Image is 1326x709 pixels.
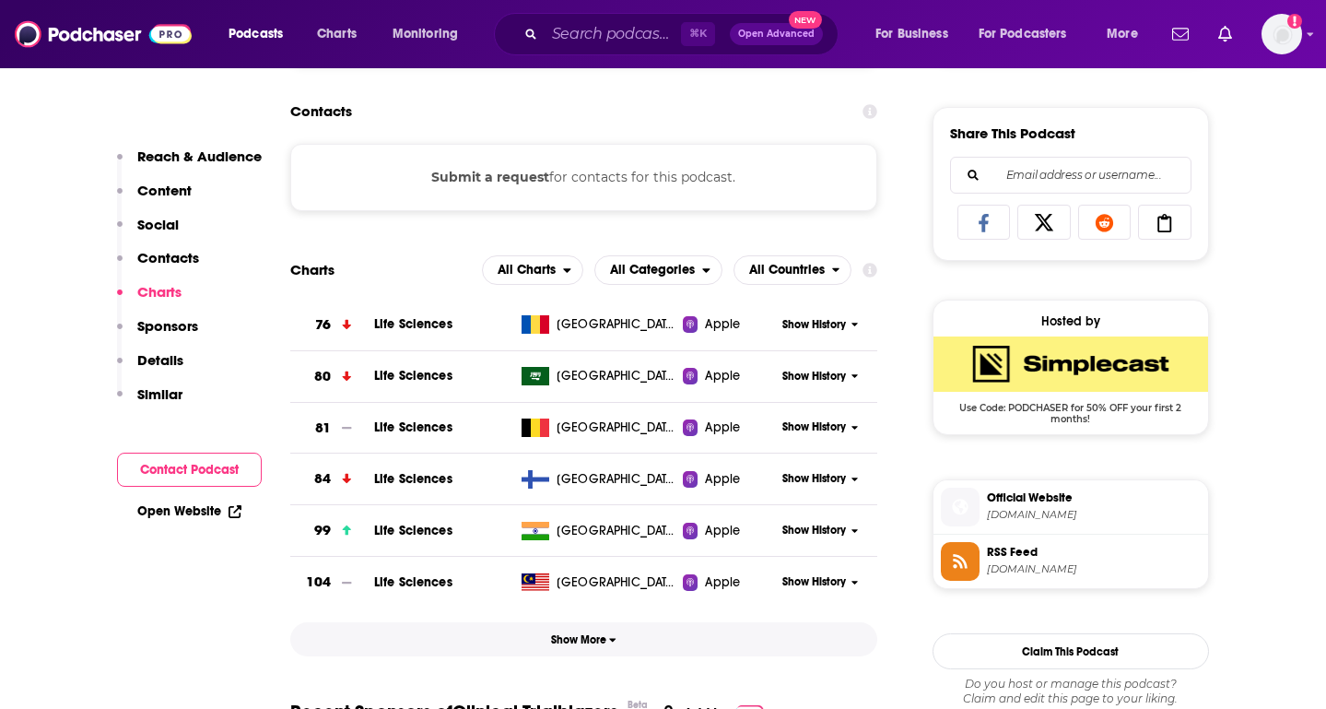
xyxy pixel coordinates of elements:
button: Contact Podcast [117,453,262,487]
div: Claim and edit this page to your liking. [933,677,1209,706]
a: Life Sciences [374,523,452,538]
button: Details [117,351,183,385]
h3: 80 [314,366,331,387]
h3: 99 [314,520,331,541]
p: Contacts [137,249,199,266]
span: Show History [782,317,846,333]
h2: Contacts [290,94,352,129]
a: 99 [290,505,374,556]
button: open menu [1094,19,1161,49]
button: Social [117,216,179,250]
button: Show History [776,369,864,384]
p: Charts [137,283,182,301]
span: RSS Feed [987,544,1201,561]
span: More [1107,21,1138,47]
button: Show History [776,574,864,590]
h2: Charts [290,261,334,278]
input: Search podcasts, credits, & more... [545,19,681,49]
a: Life Sciences [374,574,452,590]
input: Email address or username... [966,158,1176,193]
button: Contacts [117,249,199,283]
span: For Business [875,21,948,47]
p: Reach & Audience [137,148,262,165]
span: Show History [782,369,846,384]
p: Details [137,351,183,369]
img: Podchaser - Follow, Share and Rate Podcasts [15,17,192,52]
span: For Podcasters [979,21,1067,47]
a: Apple [683,470,776,489]
button: Content [117,182,192,216]
span: Show History [782,574,846,590]
span: Finland [557,470,676,489]
button: Open AdvancedNew [730,23,823,45]
button: Reach & Audience [117,148,262,182]
a: Apple [683,315,776,334]
span: Apple [705,419,740,437]
button: open menu [594,255,722,285]
button: Similar [117,385,182,419]
button: Show History [776,523,864,538]
button: Claim This Podcast [933,633,1209,669]
p: Social [137,216,179,233]
a: 80 [290,351,374,402]
a: Life Sciences [374,316,452,332]
span: Apple [705,573,740,592]
a: SimpleCast Deal: Use Code: PODCHASER for 50% OFF your first 2 months! [933,337,1208,423]
a: Copy Link [1138,205,1191,240]
a: Apple [683,573,776,592]
a: [GEOGRAPHIC_DATA] [514,470,683,489]
span: All Categories [610,264,695,277]
span: clinical-trialblazers.simplecast.com [987,508,1201,522]
a: [GEOGRAPHIC_DATA] [514,573,683,592]
span: Use Code: PODCHASER for 50% OFF your first 2 months! [933,392,1208,425]
a: Life Sciences [374,368,452,384]
span: All Charts [498,264,556,277]
button: Show History [776,317,864,333]
h3: Share This Podcast [950,124,1075,142]
a: Charts [305,19,368,49]
button: open menu [733,255,852,285]
h3: 104 [306,572,331,593]
div: Search podcasts, credits, & more... [511,13,856,55]
button: Sponsors [117,317,198,351]
button: Charts [117,283,182,317]
h2: Categories [594,255,722,285]
button: Submit a request [431,167,549,187]
img: SimpleCast Deal: Use Code: PODCHASER for 50% OFF your first 2 months! [933,337,1208,392]
a: 76 [290,300,374,350]
span: Do you host or manage this podcast? [933,677,1209,691]
span: Apple [705,522,740,540]
a: [GEOGRAPHIC_DATA] [514,367,683,385]
a: Show notifications dropdown [1211,18,1239,50]
a: Apple [683,522,776,540]
span: Show More [551,633,616,646]
a: [GEOGRAPHIC_DATA] [514,522,683,540]
a: [GEOGRAPHIC_DATA] [514,419,683,437]
span: Show History [782,419,846,435]
span: Show History [782,523,846,538]
div: for contacts for this podcast. [290,144,878,210]
button: Show History [776,471,864,487]
button: open menu [216,19,307,49]
a: Share on Reddit [1078,205,1132,240]
a: Life Sciences [374,471,452,487]
a: Share on Facebook [957,205,1011,240]
span: Open Advanced [738,30,815,39]
button: open menu [380,19,482,49]
a: Show notifications dropdown [1165,18,1196,50]
h2: Countries [733,255,852,285]
a: Open Website [137,503,241,519]
div: Hosted by [933,313,1208,329]
button: open menu [862,19,971,49]
span: Apple [705,470,740,489]
p: Content [137,182,192,199]
span: Life Sciences [374,419,452,435]
a: Apple [683,419,776,437]
span: Malaysia [557,573,676,592]
a: 84 [290,454,374,504]
a: 81 [290,403,374,454]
